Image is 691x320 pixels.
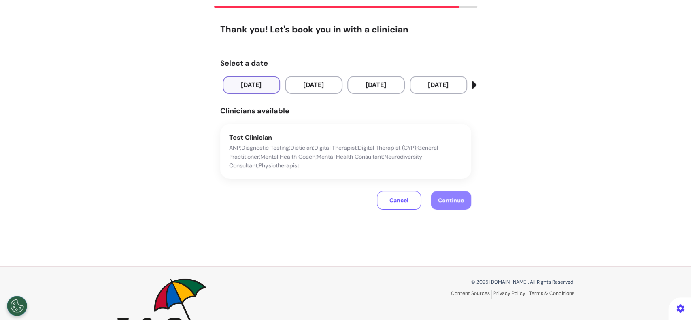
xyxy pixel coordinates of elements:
[220,59,471,68] h4: Select a date
[220,107,471,116] h4: Clinicians available
[410,76,467,94] button: [DATE]
[7,296,27,316] button: Open Preferences
[352,278,574,286] p: © 2025 [DOMAIN_NAME]. All Rights Reserved.
[229,143,462,170] p: ANP;Diagnostic Testing;Dietician;Digital Therapist;Digital Therapist (CYP);General Practitioner;M...
[377,191,421,210] button: Cancel
[529,290,574,297] a: Terms & Conditions
[223,76,280,94] button: [DATE]
[438,197,464,204] span: Continue
[285,76,342,94] button: [DATE]
[451,290,491,299] a: Content Sources
[347,76,405,94] button: [DATE]
[229,133,272,142] span: Test Clinician
[220,24,471,35] h3: Thank you! Let's book you in with a clinician
[493,290,527,299] a: Privacy Policy
[431,191,471,210] button: Continue
[220,124,471,179] button: Test ClinicianANP;Diagnostic Testing;Dietician;Digital Therapist;Digital Therapist (CYP);General ...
